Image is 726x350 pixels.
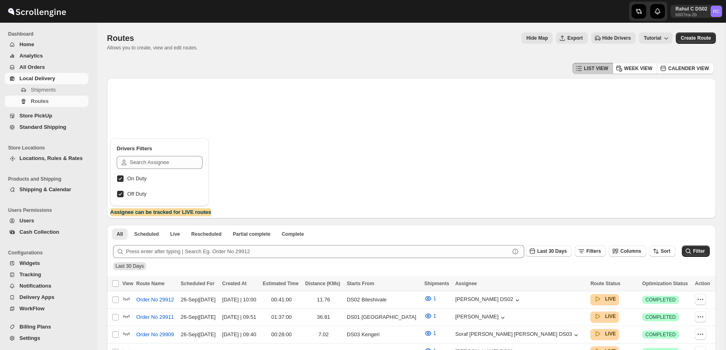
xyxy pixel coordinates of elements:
div: 00:41:00 [263,296,300,304]
button: Create Route [676,32,716,44]
input: Search Assignee [130,156,203,169]
button: Locations, Rules & Rates [5,153,88,164]
span: All Orders [19,64,45,70]
span: Store PickUp [19,113,52,119]
label: Assignee can be tracked for LIVE routes [110,208,211,216]
p: b607ea-2b [675,12,707,17]
span: Starts From [347,281,374,286]
p: Rahul C DS02 [675,6,707,12]
span: Dashboard [8,31,92,37]
span: Export [567,35,583,41]
text: RC [713,9,720,14]
span: Routes [31,98,49,104]
button: Home [5,39,88,50]
button: Columns [609,245,646,257]
span: Users [19,218,34,224]
button: Map action label [521,32,553,44]
div: [PERSON_NAME] [455,314,507,322]
span: Last 30 Days [537,248,567,254]
div: [DATE] | 10:00 [222,296,258,304]
button: Widgets [5,258,88,269]
span: Notifications [19,283,51,289]
div: 7.02 [305,331,342,339]
span: Route Name [136,281,164,286]
span: 1 [433,330,436,336]
span: Users Permissions [8,207,92,213]
button: Notifications [5,280,88,292]
button: Analytics [5,50,88,62]
button: Billing Plans [5,321,88,333]
button: Order No 29911 [131,311,179,324]
span: Products and Shipping [8,176,92,182]
b: LIVE [605,331,616,337]
button: CALENDER VIEW [657,63,714,74]
span: Widgets [19,260,40,266]
span: Order No 29912 [136,296,174,304]
button: Soraf [PERSON_NAME] [PERSON_NAME] DS03 [455,331,580,339]
div: DS03 Kengeri [347,331,419,339]
span: Assignee [455,281,477,286]
p: Allows you to create, view and edit routes. [107,45,198,51]
span: Action [695,281,710,286]
span: Configurations [8,250,92,256]
button: LIVE [594,295,616,303]
span: Shipments [31,87,56,93]
button: Shipments [5,84,88,96]
div: DS02 Bileshivale [347,296,419,304]
span: Rahul C DS02 [711,6,722,17]
button: Hide Drivers [591,32,636,44]
button: Settings [5,333,88,344]
span: LIST VIEW [584,65,608,72]
span: Routes [107,34,134,43]
button: All routes [112,228,128,240]
span: Off Duty [127,191,146,197]
button: 1 [419,309,441,322]
span: Store Locations [8,145,92,151]
span: Home [19,41,34,47]
span: CALENDER VIEW [668,65,709,72]
button: Routes [5,96,88,107]
span: 1 [433,313,436,319]
span: Settings [19,335,40,341]
span: COMPLETED [645,314,676,320]
span: 26-Sep | [DATE] [181,297,216,303]
span: 26-Sep | [DATE] [181,331,216,337]
span: Standard Shipping [19,124,66,130]
span: COMPLETED [645,331,676,338]
button: Tutorial [639,32,673,44]
button: 1 [419,327,441,340]
button: LIVE [594,312,616,320]
span: Hide Map [526,35,548,41]
span: Live [170,231,180,237]
span: Route Status [590,281,620,286]
div: 00:28:00 [263,331,300,339]
button: Tracking [5,269,88,280]
button: LIST VIEW [572,63,613,74]
div: [PERSON_NAME] DS02 [455,296,521,304]
span: Order No 29909 [136,331,174,339]
div: 01:37:00 [263,313,300,321]
span: View [122,281,133,286]
span: Estimated Time [263,281,298,286]
b: LIVE [605,314,616,319]
span: Scheduled For [181,281,214,286]
span: On Duty [127,175,147,181]
button: Order No 29909 [131,328,179,341]
span: Distance (KMs) [305,281,340,286]
span: Tutorial [644,35,661,41]
div: DS01 [GEOGRAPHIC_DATA] [347,313,419,321]
span: WEEK VIEW [624,65,652,72]
span: Partial complete [233,231,271,237]
button: WorkFlow [5,303,88,314]
span: Rescheduled [191,231,222,237]
span: Complete [282,231,304,237]
span: Last 30 Days [115,263,144,269]
div: [DATE] | 09:51 [222,313,258,321]
button: Export [556,32,587,44]
span: Cash Collection [19,229,59,235]
span: Optimization Status [642,281,688,286]
div: [DATE] | 09:40 [222,331,258,339]
span: Columns [620,248,641,254]
span: Analytics [19,53,43,59]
